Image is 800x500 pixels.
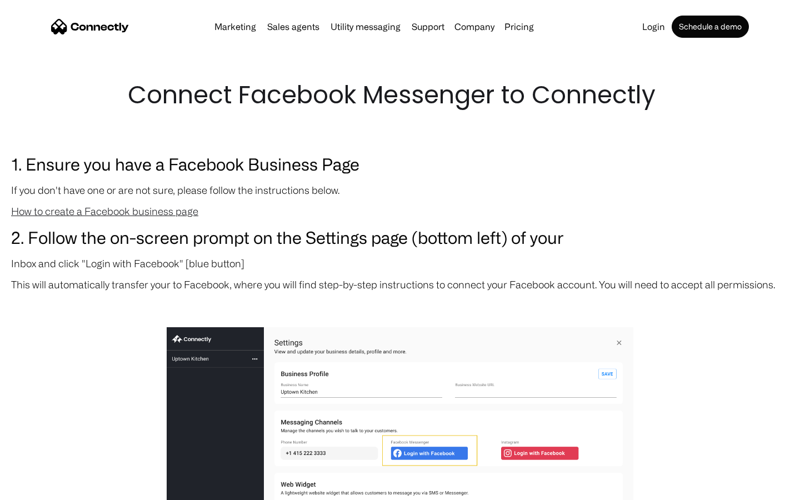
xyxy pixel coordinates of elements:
a: Support [407,22,449,31]
a: Sales agents [263,22,324,31]
a: How to create a Facebook business page [11,206,198,217]
h3: 1. Ensure you have a Facebook Business Page [11,151,789,177]
h3: 2. Follow the on-screen prompt on the Settings page (bottom left) of your [11,224,789,250]
p: ‍ [11,298,789,313]
a: Marketing [210,22,261,31]
div: Company [454,19,494,34]
a: Pricing [500,22,538,31]
a: Utility messaging [326,22,405,31]
ul: Language list [22,481,67,496]
p: If you don't have one or are not sure, please follow the instructions below. [11,182,789,198]
h1: Connect Facebook Messenger to Connectly [128,78,672,112]
aside: Language selected: English [11,481,67,496]
a: Login [638,22,669,31]
p: This will automatically transfer your to Facebook, where you will find step-by-step instructions ... [11,277,789,292]
p: Inbox and click "Login with Facebook" [blue button] [11,256,789,271]
a: Schedule a demo [672,16,749,38]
